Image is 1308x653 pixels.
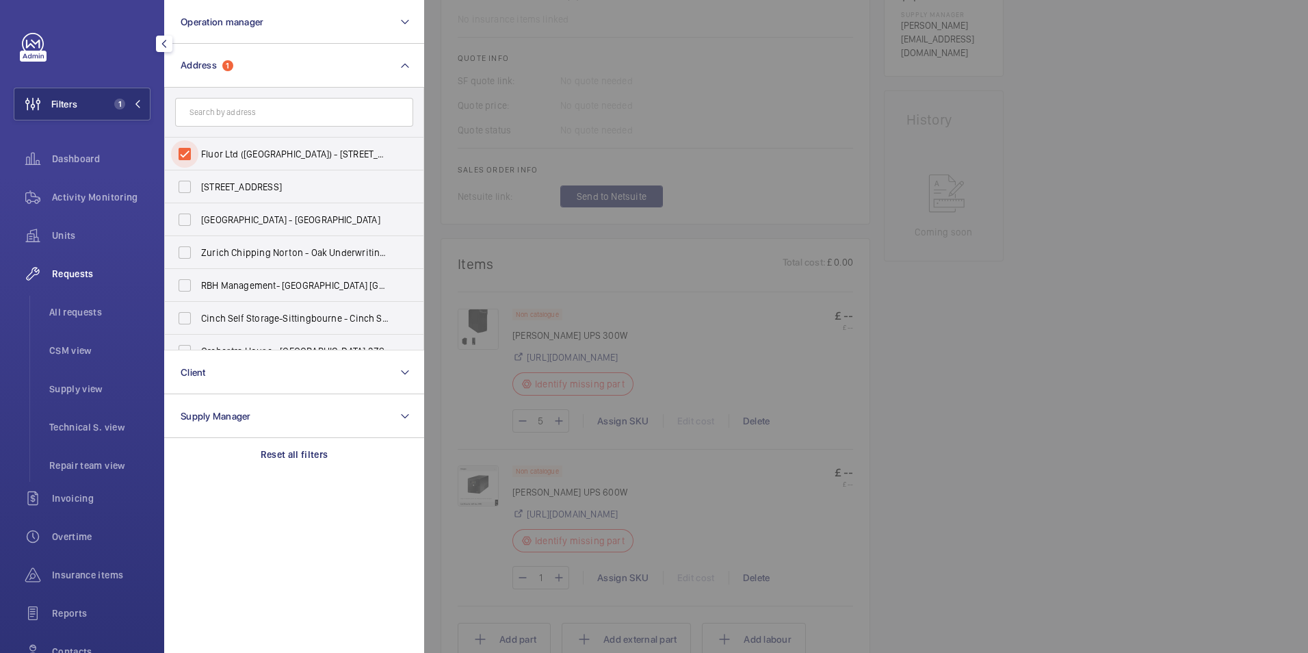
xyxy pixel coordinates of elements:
[49,305,151,319] span: All requests
[52,530,151,543] span: Overtime
[52,267,151,281] span: Requests
[51,97,77,111] span: Filters
[52,152,151,166] span: Dashboard
[52,606,151,620] span: Reports
[52,229,151,242] span: Units
[14,88,151,120] button: Filters1
[49,459,151,472] span: Repair team view
[52,491,151,505] span: Invoicing
[49,382,151,396] span: Supply view
[114,99,125,110] span: 1
[52,190,151,204] span: Activity Monitoring
[49,344,151,357] span: CSM view
[52,568,151,582] span: Insurance items
[49,420,151,434] span: Technical S. view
